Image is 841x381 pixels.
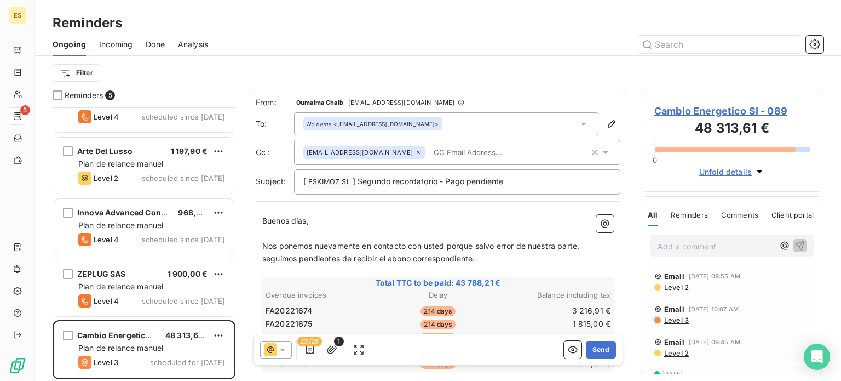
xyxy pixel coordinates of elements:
span: FA20221675 [266,319,313,329]
div: ES [9,7,26,24]
span: Buenos días, [262,216,309,225]
span: ZEPLUG SAS [77,269,126,278]
span: 0 [653,156,657,164]
span: Level 4 [94,112,119,121]
span: 5 [20,105,30,115]
span: Subject: [256,177,286,186]
span: Level 3 [663,316,689,325]
span: FA20221674 [266,305,313,316]
span: Reminders [671,211,707,219]
h3: Reminders [53,13,122,33]
span: 202 days [420,333,456,343]
img: Logo LeanPay [9,357,26,374]
span: Level 2 [663,283,689,292]
a: 5 [9,107,26,125]
span: Incoming [99,39,133,50]
td: 3 216,91 € [497,305,611,317]
div: Open Intercom Messenger [804,344,830,370]
span: All [648,211,658,219]
span: Unfold details [699,166,752,178]
button: Unfold details [696,166,768,178]
span: Plan de relance manuel [78,343,163,352]
span: Total TTC to be paid: 43 788,21 € [264,277,612,288]
span: Plan de relance manuel [78,220,163,230]
span: Level 4 [94,235,119,244]
span: Level 3 [94,358,118,367]
span: scheduled since [DATE] [142,297,225,305]
th: Balance including tax [497,289,611,301]
span: Cambio Energetico Sl [77,331,159,340]
label: Cc : [256,147,294,158]
span: Level 4 [94,297,119,305]
span: Done [146,39,165,50]
span: ESKIMOZ SL [307,176,352,189]
span: Level 2 [94,174,118,183]
th: Overdue invoices [265,289,379,301]
span: [DATE] 09:45 AM [689,339,740,345]
span: Comments [721,211,758,219]
th: Delay [381,289,495,301]
span: Level 2 [663,349,689,357]
span: [ [303,177,306,186]
span: - [EMAIL_ADDRESS][DOMAIN_NAME] [345,99,454,106]
span: [DATE] 09:55 AM [689,273,740,280]
span: Plan de relance manuel [78,282,163,291]
td: 3 303,30 € [497,331,611,343]
span: Cambio Energetico Sl - 089 [654,104,810,118]
span: Reminders [65,90,103,101]
span: From: [256,97,294,108]
div: <[EMAIL_ADDRESS][DOMAIN_NAME]> [307,120,439,128]
span: Email [664,305,684,314]
span: Oumaima Chaib [296,99,343,106]
span: scheduled since [DATE] [142,112,225,121]
span: Ongoing [53,39,86,50]
span: 214 days [420,320,455,329]
span: 1 [334,337,344,346]
span: 23/26 [297,337,322,346]
span: scheduled for [DATE] [150,358,225,367]
button: Send [586,341,616,359]
div: grid [53,107,235,381]
span: [DATE] [662,371,683,377]
label: To: [256,118,294,129]
span: FA20221705 [266,332,313,343]
em: No name [307,120,331,128]
td: 1 815,00 € [497,318,611,330]
span: scheduled since [DATE] [142,174,225,183]
span: Arte Del Lusso [77,146,133,156]
span: [DATE] 10:07 AM [689,306,739,312]
span: 214 days [420,306,455,316]
button: Filter [53,64,100,82]
span: scheduled since [DATE] [142,235,225,244]
span: [EMAIL_ADDRESS][DOMAIN_NAME] [307,149,413,156]
span: Analysis [178,39,208,50]
span: 48 313,61 € [165,331,209,340]
span: Nos ponemos nuevamente en contacto con usted porque salvo error de nuestra parte, seguimos pendie... [262,241,581,263]
span: 1 197,90 € [171,146,208,156]
span: Email [664,338,684,346]
span: Client portal [771,211,814,219]
span: Plan de relance manuel [78,159,163,168]
span: 1 900,00 € [168,269,208,278]
span: ] Segundo recordatorio - Pago pendiente [353,177,504,186]
span: Email [664,272,684,281]
span: Innova Advanced Consulting [77,208,188,217]
input: CC Email Address... [429,144,556,161]
span: 5 [105,90,115,100]
input: Search [637,36,802,53]
h3: 48 313,61 € [654,118,810,140]
span: 968,00 € [178,208,213,217]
